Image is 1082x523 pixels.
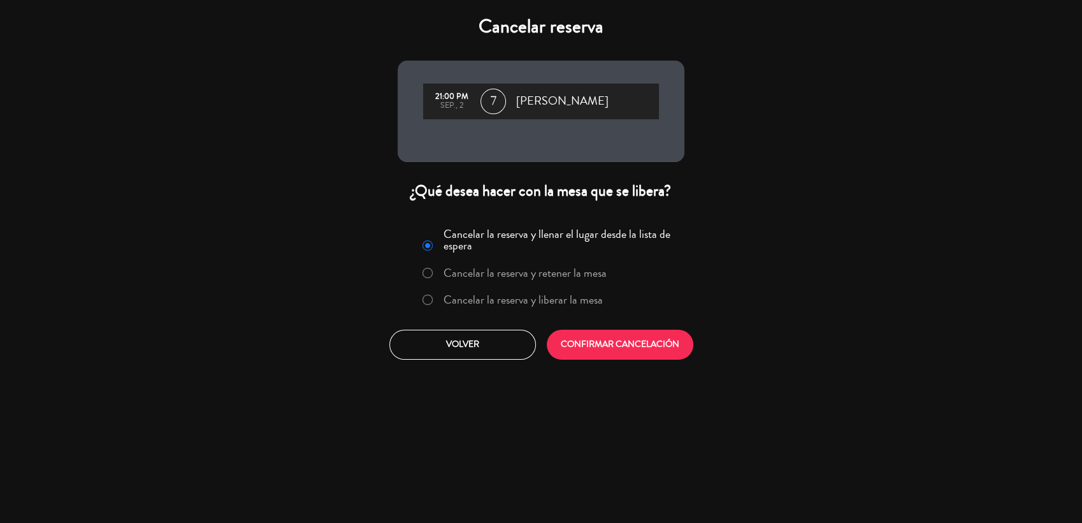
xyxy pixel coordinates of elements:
button: CONFIRMAR CANCELACIÓN [547,330,693,360]
label: Cancelar la reserva y llenar el lugar desde la lista de espera [444,228,677,251]
span: 7 [480,89,506,114]
div: sep., 2 [429,101,474,110]
div: ¿Qué desea hacer con la mesa que se libera? [398,181,684,201]
span: [PERSON_NAME] [516,92,609,111]
label: Cancelar la reserva y retener la mesa [444,267,607,279]
div: 21:00 PM [429,92,474,101]
label: Cancelar la reserva y liberar la mesa [444,294,603,306]
h4: Cancelar reserva [398,15,684,38]
button: Volver [389,330,536,360]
